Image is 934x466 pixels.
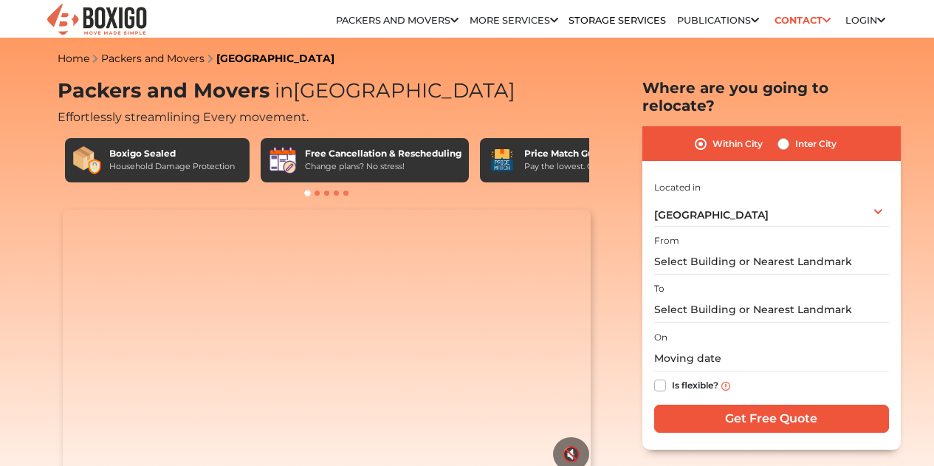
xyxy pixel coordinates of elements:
[712,135,763,153] label: Within City
[654,346,889,371] input: Moving date
[672,377,718,392] label: Is flexible?
[795,135,837,153] label: Inter City
[305,147,461,160] div: Free Cancellation & Rescheduling
[524,160,636,173] div: Pay the lowest. Guaranteed!
[336,15,459,26] a: Packers and Movers
[654,282,665,295] label: To
[216,52,334,65] a: [GEOGRAPHIC_DATA]
[45,2,148,38] img: Boxigo
[654,181,701,194] label: Located in
[654,405,889,433] input: Get Free Quote
[642,79,901,114] h2: Where are you going to relocate?
[268,145,298,175] img: Free Cancellation & Rescheduling
[269,78,515,103] span: [GEOGRAPHIC_DATA]
[109,147,235,160] div: Boxigo Sealed
[569,15,666,26] a: Storage Services
[721,382,730,391] img: info
[845,15,885,26] a: Login
[58,110,309,124] span: Effortlessly streamlining Every movement.
[101,52,205,65] a: Packers and Movers
[72,145,102,175] img: Boxigo Sealed
[654,331,667,344] label: On
[677,15,759,26] a: Publications
[654,234,679,247] label: From
[109,160,235,173] div: Household Damage Protection
[487,145,517,175] img: Price Match Guarantee
[275,78,293,103] span: in
[58,79,597,103] h1: Packers and Movers
[305,160,461,173] div: Change plans? No stress!
[524,147,636,160] div: Price Match Guarantee
[58,52,89,65] a: Home
[654,297,889,323] input: Select Building or Nearest Landmark
[654,208,769,222] span: [GEOGRAPHIC_DATA]
[769,9,835,32] a: Contact
[654,249,889,275] input: Select Building or Nearest Landmark
[470,15,558,26] a: More services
